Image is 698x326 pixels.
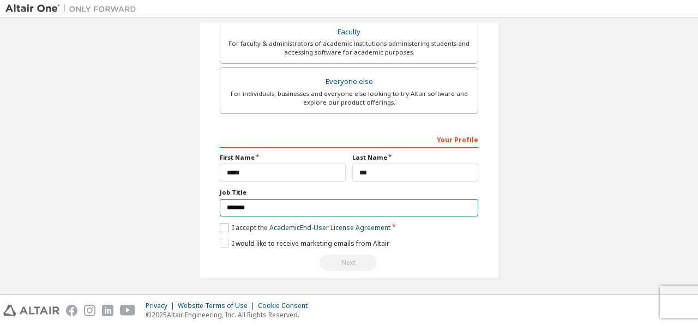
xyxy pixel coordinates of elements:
[227,39,471,57] div: For faculty & administrators of academic institutions administering students and accessing softwa...
[227,25,471,40] div: Faculty
[220,188,478,197] label: Job Title
[120,305,136,316] img: youtube.svg
[3,305,59,316] img: altair_logo.svg
[352,153,478,162] label: Last Name
[258,301,314,310] div: Cookie Consent
[220,130,478,148] div: Your Profile
[269,223,390,232] a: Academic End-User License Agreement
[220,255,478,271] div: Read and acccept EULA to continue
[220,239,389,248] label: I would like to receive marketing emails from Altair
[5,3,142,14] img: Altair One
[84,305,95,316] img: instagram.svg
[227,74,471,89] div: Everyone else
[220,153,346,162] label: First Name
[102,305,113,316] img: linkedin.svg
[220,223,390,232] label: I accept the
[227,89,471,107] div: For individuals, businesses and everyone else looking to try Altair software and explore our prod...
[146,301,178,310] div: Privacy
[178,301,258,310] div: Website Terms of Use
[146,310,314,319] p: © 2025 Altair Engineering, Inc. All Rights Reserved.
[66,305,77,316] img: facebook.svg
